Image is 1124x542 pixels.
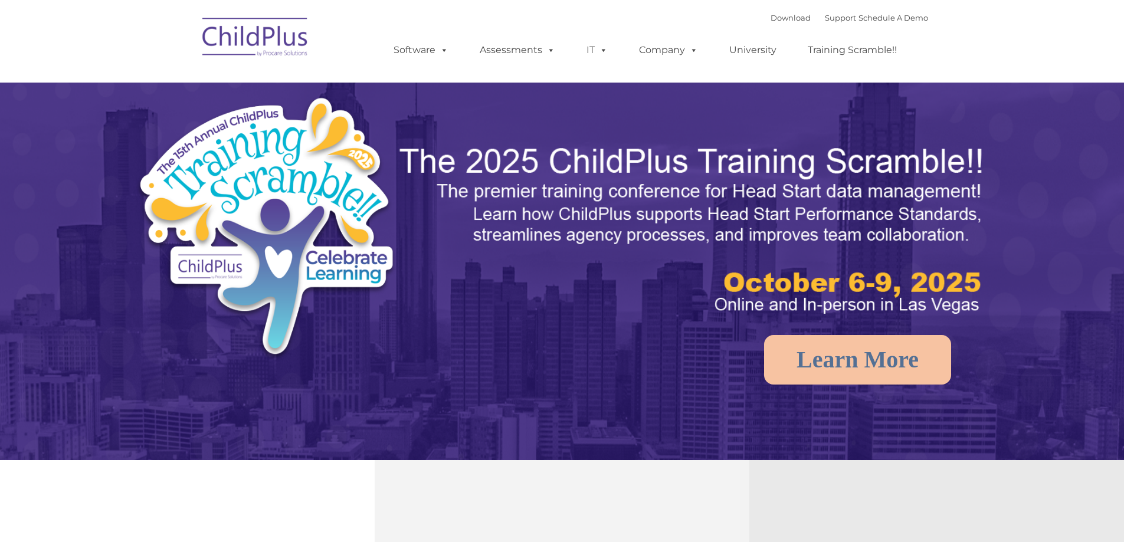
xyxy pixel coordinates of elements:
a: Training Scramble!! [796,38,909,62]
a: Download [771,13,811,22]
a: Schedule A Demo [858,13,928,22]
a: University [717,38,788,62]
a: Assessments [468,38,567,62]
a: Support [825,13,856,22]
a: Company [627,38,710,62]
a: Learn More [764,335,951,385]
font: | [771,13,928,22]
a: IT [575,38,620,62]
a: Software [382,38,460,62]
img: ChildPlus by Procare Solutions [196,9,314,68]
